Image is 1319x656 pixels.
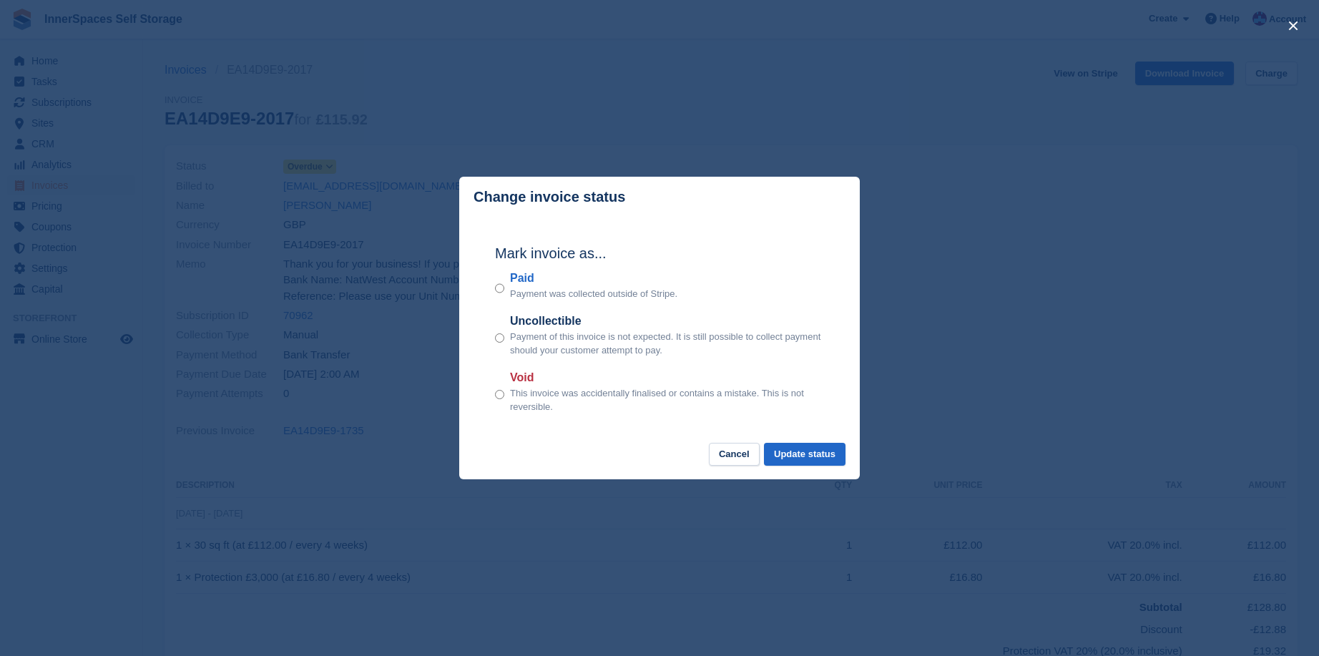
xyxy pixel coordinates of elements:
h2: Mark invoice as... [495,243,824,264]
p: Payment of this invoice is not expected. It is still possible to collect payment should your cust... [510,330,824,358]
button: Cancel [709,443,760,466]
button: Update status [764,443,845,466]
label: Paid [510,270,677,287]
button: close [1282,14,1305,37]
label: Uncollectible [510,313,824,330]
p: Change invoice status [474,189,625,205]
p: This invoice was accidentally finalised or contains a mistake. This is not reversible. [510,386,824,414]
p: Payment was collected outside of Stripe. [510,287,677,301]
label: Void [510,369,824,386]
